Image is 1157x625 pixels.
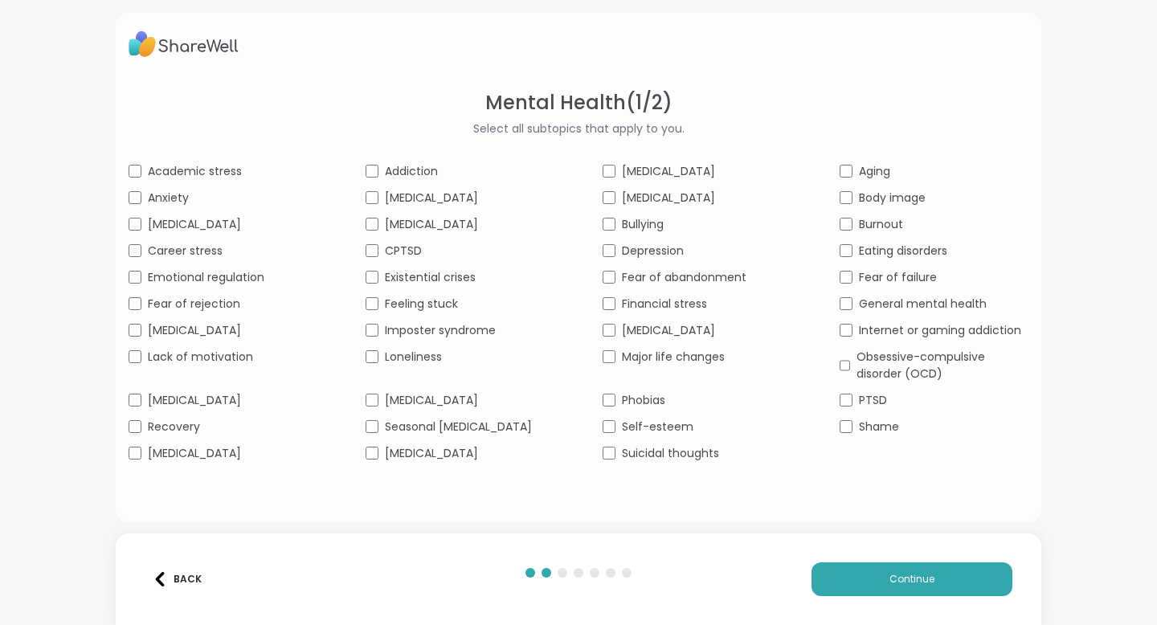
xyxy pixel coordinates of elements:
span: [MEDICAL_DATA] [622,163,715,180]
span: Bullying [622,216,664,233]
span: Obsessive-compulsive disorder (OCD) [857,349,1028,382]
span: [MEDICAL_DATA] [385,445,478,462]
span: [MEDICAL_DATA] [385,392,478,409]
span: [MEDICAL_DATA] [385,190,478,206]
span: Emotional regulation [148,269,264,286]
span: [MEDICAL_DATA] [148,322,241,339]
span: Lack of motivation [148,349,253,366]
span: Anxiety [148,190,189,206]
span: Body image [859,190,926,206]
span: Feeling stuck [385,296,458,312]
span: Fear of abandonment [622,269,746,286]
img: ShareWell Logo [129,26,239,63]
span: General mental health [859,296,987,312]
span: Academic stress [148,163,242,180]
span: PTSD [859,392,887,409]
span: Self-esteem [622,419,693,435]
div: Back [153,572,202,586]
button: Continue [812,562,1012,596]
span: Depression [622,243,684,259]
span: Seasonal [MEDICAL_DATA] [385,419,532,435]
span: Phobias [622,392,665,409]
span: [MEDICAL_DATA] [622,322,715,339]
span: Career stress [148,243,223,259]
span: [MEDICAL_DATA] [148,216,241,233]
span: Mental Health ( 1 / 2 ) [485,88,673,117]
span: Financial stress [622,296,707,312]
span: Major life changes [622,349,725,366]
span: Continue [889,572,934,586]
span: Burnout [859,216,903,233]
span: Internet or gaming addiction [859,322,1021,339]
span: CPTSD [385,243,422,259]
span: Suicidal thoughts [622,445,719,462]
span: [MEDICAL_DATA] [148,445,241,462]
button: Back [145,562,209,596]
span: Eating disorders [859,243,947,259]
span: Addiction [385,163,438,180]
span: [MEDICAL_DATA] [385,216,478,233]
span: Aging [859,163,890,180]
span: [MEDICAL_DATA] [148,392,241,409]
span: Recovery [148,419,200,435]
span: Loneliness [385,349,442,366]
span: Existential crises [385,269,476,286]
span: Fear of failure [859,269,937,286]
span: Shame [859,419,899,435]
span: Fear of rejection [148,296,240,312]
span: Select all subtopics that apply to you. [473,121,685,137]
span: [MEDICAL_DATA] [622,190,715,206]
span: Imposter syndrome [385,322,496,339]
